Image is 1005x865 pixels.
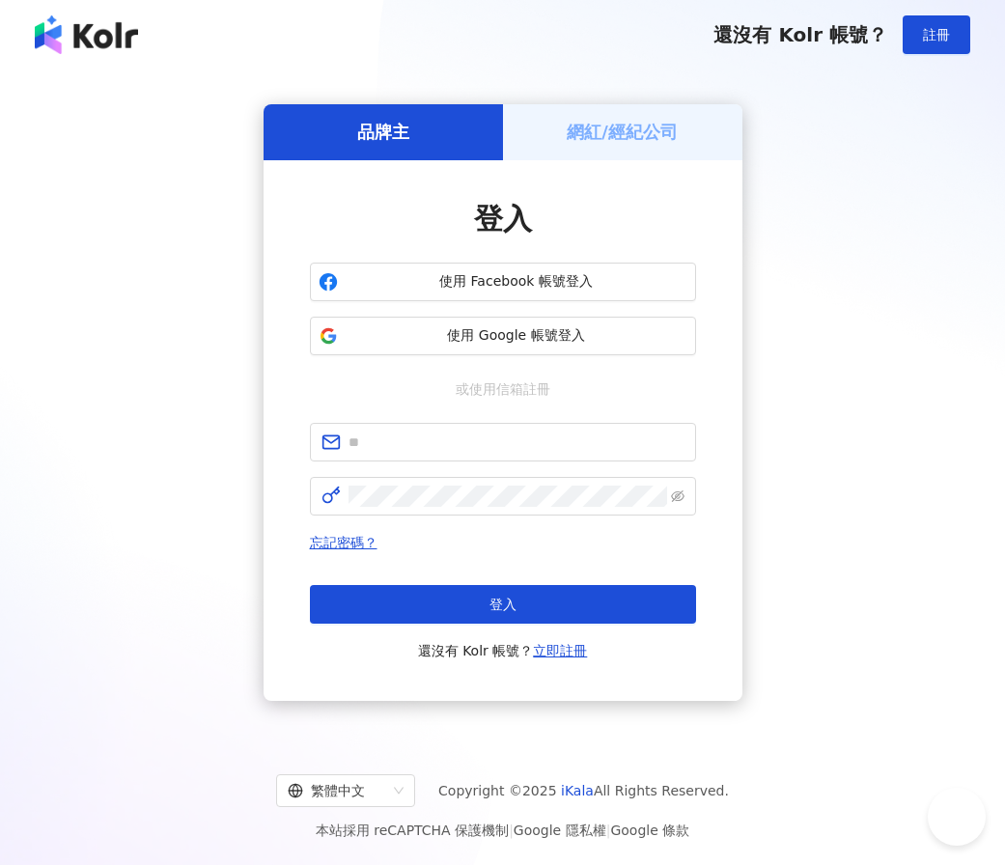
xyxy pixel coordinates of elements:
button: 登入 [310,585,696,624]
a: Google 隱私權 [514,823,606,838]
button: 註冊 [903,15,970,54]
span: 還沒有 Kolr 帳號？ [713,23,887,46]
a: iKala [561,783,594,798]
a: 忘記密碼？ [310,535,377,550]
span: eye-invisible [671,489,684,503]
span: | [509,823,514,838]
span: 註冊 [923,27,950,42]
h5: 品牌主 [357,120,409,144]
span: 使用 Google 帳號登入 [346,326,687,346]
a: Google 條款 [610,823,689,838]
span: Copyright © 2025 All Rights Reserved. [438,779,729,802]
span: 或使用信箱註冊 [442,378,564,400]
span: 本站採用 reCAPTCHA 保護機制 [316,819,689,842]
span: | [606,823,611,838]
span: 還沒有 Kolr 帳號？ [418,639,588,662]
img: logo [35,15,138,54]
h5: 網紅/經紀公司 [567,120,678,144]
div: 繁體中文 [288,775,386,806]
span: 登入 [474,202,532,236]
span: 登入 [489,597,516,612]
a: 立即註冊 [533,643,587,658]
span: 使用 Facebook 帳號登入 [346,272,687,292]
button: 使用 Google 帳號登入 [310,317,696,355]
iframe: Help Scout Beacon - Open [928,788,986,846]
button: 使用 Facebook 帳號登入 [310,263,696,301]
